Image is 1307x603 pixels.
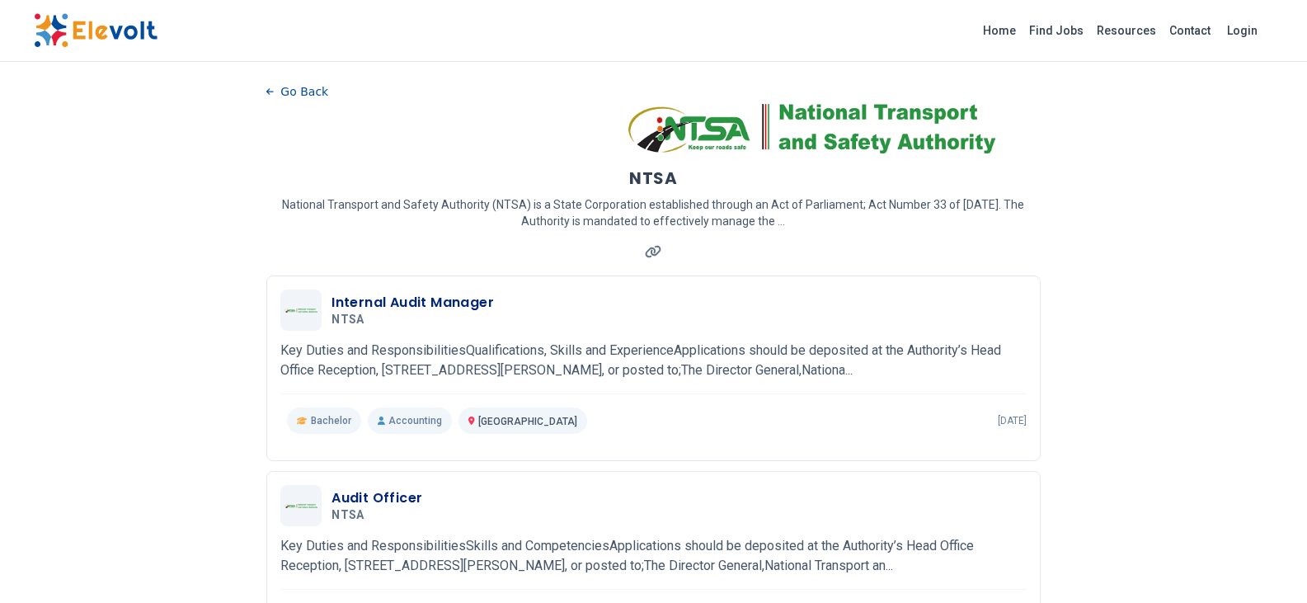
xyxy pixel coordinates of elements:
a: Login [1217,14,1267,47]
a: Resources [1090,17,1163,44]
a: Home [976,17,1023,44]
p: Accounting [368,407,452,434]
span: [GEOGRAPHIC_DATA] [478,416,577,427]
a: Find Jobs [1023,17,1090,44]
button: Go Back [266,79,328,104]
a: Contact [1163,17,1217,44]
h3: Audit Officer [331,488,422,508]
p: Key Duties and ResponsibilitiesQualifications, Skills and ExperienceApplications should be deposi... [280,341,1027,380]
p: [DATE] [998,414,1027,427]
img: Elevolt [34,13,157,48]
img: NTSA [628,104,994,153]
a: NTSAInternal Audit ManagerNTSAKey Duties and ResponsibilitiesQualifications, Skills and Experienc... [280,290,1027,434]
p: National Transport and Safety Authority (NTSA) is a State Corporation established through an Act ... [266,196,1041,229]
h1: NTSA [629,167,677,190]
span: NTSA [331,508,364,523]
img: NTSA [284,309,317,313]
p: Key Duties and ResponsibilitiesSkills and CompetenciesApplications should be deposited at the Aut... [280,536,1027,576]
span: Bachelor [311,414,351,427]
h3: Internal Audit Manager [331,293,494,313]
span: NTSA [331,313,364,327]
img: NTSA [284,504,317,508]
